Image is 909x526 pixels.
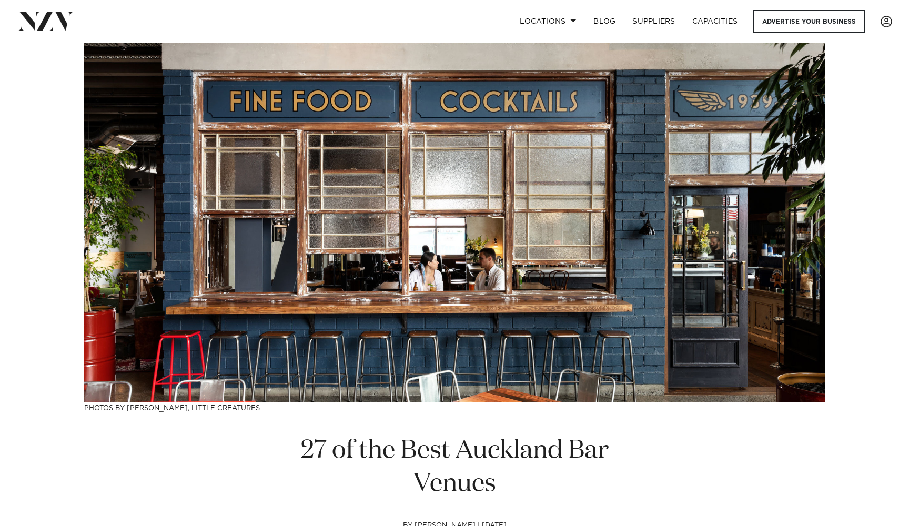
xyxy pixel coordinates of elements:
img: 27 of the Best Auckland Bar Venues [84,43,825,402]
img: nzv-logo.png [17,12,74,31]
a: Capacities [684,10,746,33]
a: BLOG [585,10,624,33]
h1: 27 of the Best Auckland Bar Venues [275,434,634,501]
a: Advertise your business [753,10,865,33]
a: Locations [511,10,585,33]
a: SUPPLIERS [624,10,683,33]
h3: Photos by [PERSON_NAME], Little Creatures [84,402,825,413]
